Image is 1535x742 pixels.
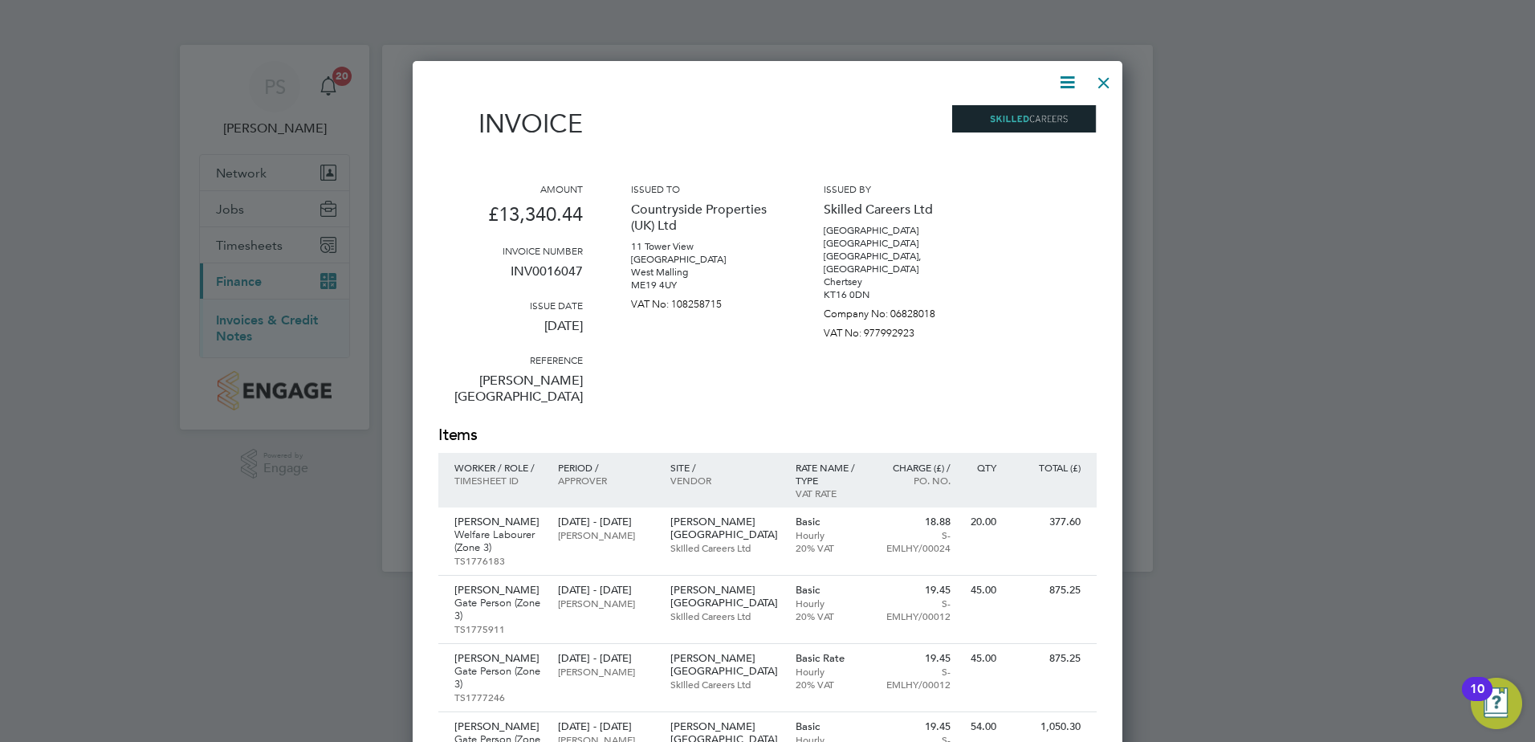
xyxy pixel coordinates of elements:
[670,609,780,622] p: Skilled Careers Ltd
[438,353,583,366] h3: Reference
[558,528,653,541] p: [PERSON_NAME]
[824,288,968,301] p: KT16 0DN
[631,291,776,311] p: VAT No: 108258715
[438,257,583,299] p: INV0016047
[881,474,951,487] p: Po. No.
[881,597,951,622] p: S-EMLHY/00012
[438,182,583,195] h3: Amount
[881,584,951,597] p: 19.45
[1012,584,1081,597] p: 875.25
[438,366,583,424] p: [PERSON_NAME][GEOGRAPHIC_DATA]
[438,195,583,244] p: £13,340.44
[796,609,865,622] p: 20% VAT
[670,678,780,691] p: Skilled Careers Ltd
[1012,720,1081,733] p: 1,050.30
[558,516,653,528] p: [DATE] - [DATE]
[796,584,865,597] p: Basic
[1470,689,1484,710] div: 10
[558,597,653,609] p: [PERSON_NAME]
[558,474,653,487] p: Approver
[1471,678,1522,729] button: Open Resource Center, 10 new notifications
[824,224,968,250] p: [GEOGRAPHIC_DATA] [GEOGRAPHIC_DATA]
[824,195,968,224] p: Skilled Careers Ltd
[881,720,951,733] p: 19.45
[558,720,653,733] p: [DATE] - [DATE]
[454,528,542,554] p: Welfare Labourer (Zone 3)
[454,691,542,703] p: TS1777246
[1012,461,1081,474] p: Total (£)
[881,516,951,528] p: 18.88
[558,665,653,678] p: [PERSON_NAME]
[454,597,542,622] p: Gate Person (Zone 3)
[670,652,780,678] p: [PERSON_NAME][GEOGRAPHIC_DATA]
[454,461,542,474] p: Worker / Role /
[881,665,951,691] p: S-EMLHY/00012
[796,528,865,541] p: Hourly
[438,108,583,139] h1: Invoice
[631,182,776,195] h3: Issued to
[824,301,968,320] p: Company No: 06828018
[796,678,865,691] p: 20% VAT
[881,652,951,665] p: 19.45
[967,516,996,528] p: 20.00
[796,720,865,733] p: Basic
[824,320,968,340] p: VAT No: 977992923
[631,266,776,279] p: West Malling
[438,299,583,312] h3: Issue date
[454,516,542,528] p: [PERSON_NAME]
[558,584,653,597] p: [DATE] - [DATE]
[824,275,968,288] p: Chertsey
[454,622,542,635] p: TS1775911
[796,652,865,665] p: Basic Rate
[454,652,542,665] p: [PERSON_NAME]
[670,584,780,609] p: [PERSON_NAME][GEOGRAPHIC_DATA]
[796,597,865,609] p: Hourly
[967,720,996,733] p: 54.00
[438,424,1097,446] h2: Items
[670,516,780,541] p: [PERSON_NAME][GEOGRAPHIC_DATA]
[881,528,951,554] p: S-EMLHY/00024
[454,665,542,691] p: Gate Person (Zone 3)
[631,195,776,240] p: Countryside Properties (UK) Ltd
[438,312,583,353] p: [DATE]
[631,240,776,253] p: 11 Tower View
[1012,652,1081,665] p: 875.25
[796,665,865,678] p: Hourly
[881,461,951,474] p: Charge (£) /
[454,554,542,567] p: TS1776183
[796,487,865,499] p: VAT rate
[670,461,780,474] p: Site /
[438,244,583,257] h3: Invoice number
[1012,516,1081,528] p: 377.60
[824,182,968,195] h3: Issued by
[796,461,865,487] p: Rate name / type
[631,279,776,291] p: ME19 4UY
[558,652,653,665] p: [DATE] - [DATE]
[824,250,968,275] p: [GEOGRAPHIC_DATA], [GEOGRAPHIC_DATA]
[670,541,780,554] p: Skilled Careers Ltd
[967,652,996,665] p: 45.00
[454,720,542,733] p: [PERSON_NAME]
[967,461,996,474] p: QTY
[670,474,780,487] p: Vendor
[952,105,1097,132] img: skilledcareers-logo-remittance.png
[631,253,776,266] p: [GEOGRAPHIC_DATA]
[967,584,996,597] p: 45.00
[796,541,865,554] p: 20% VAT
[454,474,542,487] p: Timesheet ID
[558,461,653,474] p: Period /
[796,516,865,528] p: Basic
[454,584,542,597] p: [PERSON_NAME]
